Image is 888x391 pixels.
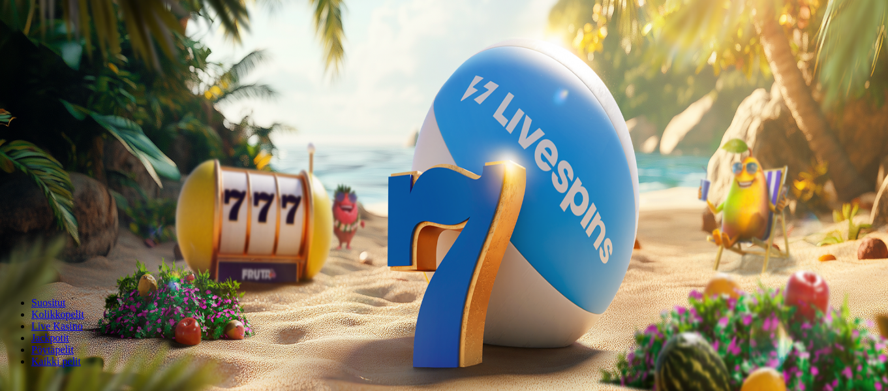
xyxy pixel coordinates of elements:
[31,297,65,308] a: Suositut
[31,321,83,332] a: Live Kasino
[31,344,74,355] a: Pöytäpelit
[31,309,84,320] a: Kolikkopelit
[31,332,69,343] a: Jackpotit
[5,275,883,368] nav: Lobby
[31,356,81,367] span: Kaikki pelit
